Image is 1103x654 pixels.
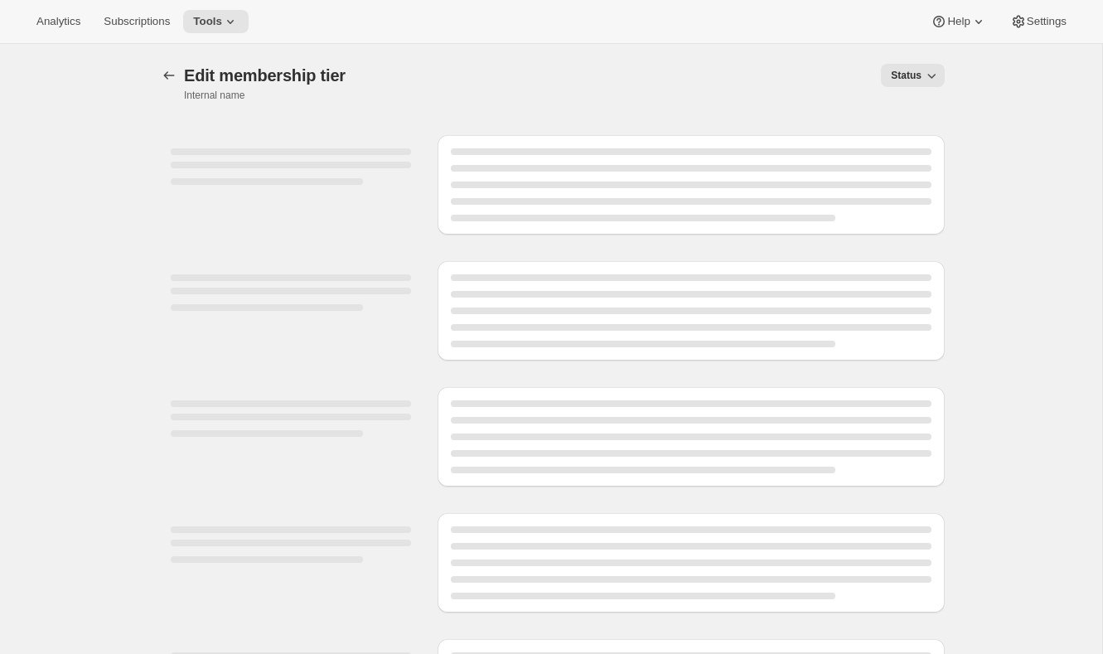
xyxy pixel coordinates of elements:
p: Internal name [184,89,352,102]
button: Tools [183,10,249,33]
button: Settings [1000,10,1076,33]
button: Help [921,10,996,33]
span: Subscriptions [104,15,170,28]
span: Tools [193,15,222,28]
button: Memberships [157,64,181,87]
span: Analytics [36,15,80,28]
span: Status [891,69,922,82]
button: Analytics [27,10,90,33]
button: Status [881,64,945,87]
span: Help [947,15,970,28]
button: Subscriptions [94,10,180,33]
div: Edit membership tier [184,65,346,85]
span: Settings [1027,15,1067,28]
